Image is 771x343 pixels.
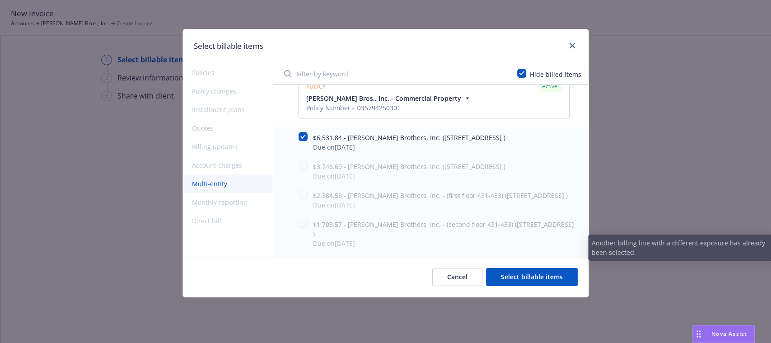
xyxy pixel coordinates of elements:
span: Due on [DATE] [313,171,513,181]
button: [PERSON_NAME] Bros., Inc. - Commercial Property [306,94,472,103]
span: Direct bill [183,211,273,230]
span: Policies [183,63,273,82]
span: Monthly reporting [183,193,273,211]
span: Quotes [183,119,273,137]
span: Hide billed items [530,70,581,79]
span: $2,384.53 - [PERSON_NAME] Brothers, Inc. - (first floor 431-433) ([STREET_ADDRESS] )Due on[DATE] [273,185,589,214]
span: Policy Number - D35794250301 [306,103,472,113]
span: Account charges [183,156,273,174]
span: Billing updates [183,137,273,156]
span: Due on [DATE] [313,200,575,210]
a: $2,384.53 - [PERSON_NAME] Brothers, Inc. - (first floor 431-433) ([STREET_ADDRESS] ) [313,191,575,200]
div: Drag to move [693,325,704,343]
a: $6,531.84 - [PERSON_NAME] Brothers, Inc. ([STREET_ADDRESS] ) [313,133,513,142]
span: Policy [306,83,326,90]
a: $3,746.69 - [PERSON_NAME] Brothers, Inc. ([STREET_ADDRESS] ) [313,162,513,171]
div: Active [537,80,562,92]
button: Nova Assist [692,325,755,343]
h1: Select billable items [194,40,263,52]
span: $3,746.69 - [PERSON_NAME] Brothers, Inc. ([STREET_ADDRESS] )Due on[DATE] [273,156,589,185]
a: $1,703.57 - [PERSON_NAME] Brothers, Inc. - (second floor 431-433) ([STREET_ADDRESS] ) [313,220,581,239]
input: Filter by keyword [279,65,512,83]
span: Due on [DATE] [313,239,581,248]
button: Select billable items [486,268,578,286]
span: Policy changes [183,82,273,100]
button: Multi-entity [183,174,273,193]
span: [PERSON_NAME] Bros., Inc. - Commercial Property [306,94,461,103]
span: Installment plans [183,100,273,119]
span: Nova Assist [711,330,747,338]
span: $1,703.57 - [PERSON_NAME] Brothers, Inc. - (second floor 431-433) ([STREET_ADDRESS] )Due on[DATE] [273,214,589,253]
button: Cancel [432,268,482,286]
span: Due on [DATE] [313,142,513,152]
a: close [567,40,578,51]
